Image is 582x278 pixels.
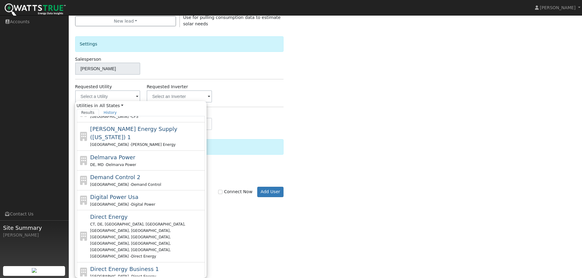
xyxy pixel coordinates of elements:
img: WattsTrue [5,3,66,17]
span: Utilities in [77,103,205,109]
input: Select an Inverter [147,90,212,103]
span: [GEOGRAPHIC_DATA] - [90,143,131,147]
span: Direct Energy [131,254,156,258]
button: Add User [257,187,284,197]
span: Demand Control 2 [90,174,140,180]
span: [PERSON_NAME] Energy Supply ([US_STATE]) 1 [90,126,177,140]
span: Use for pulling consumption data to estimate solar needs [183,15,281,26]
span: Delmarva Power [106,163,136,167]
span: Direct Energy Business 1 [90,266,159,272]
label: Salesperson [75,56,101,63]
span: Direct Energy [90,214,128,220]
span: CPS [131,114,138,119]
span: Delmarva Power [90,154,135,161]
span: [GEOGRAPHIC_DATA] - [90,182,131,187]
span: Site Summary [3,224,65,232]
label: Requested Utility [75,84,112,90]
span: Demand Control [131,182,161,187]
button: New lead [75,16,176,27]
label: Connect Now [218,189,252,195]
span: DE, MD - [90,163,106,167]
span: Digital Power [131,202,155,207]
input: Select a Utility [75,90,141,103]
span: [GEOGRAPHIC_DATA] - [90,114,131,119]
a: All States [100,103,123,109]
a: History [99,109,121,116]
div: Settings [75,36,284,52]
span: [GEOGRAPHIC_DATA] - [90,202,131,207]
span: CT, DE, [GEOGRAPHIC_DATA], [GEOGRAPHIC_DATA], [GEOGRAPHIC_DATA], [GEOGRAPHIC_DATA], [GEOGRAPHIC_D... [90,222,185,259]
span: [PERSON_NAME] Energy [131,143,176,147]
input: Connect Now [218,190,222,194]
div: [PERSON_NAME] [3,232,65,238]
span: Digital Power Usa [90,194,138,200]
img: retrieve [32,268,37,273]
input: Select a User [75,63,141,75]
span: [PERSON_NAME] [540,5,576,10]
a: Results [77,109,99,116]
label: Requested Inverter [147,84,188,90]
